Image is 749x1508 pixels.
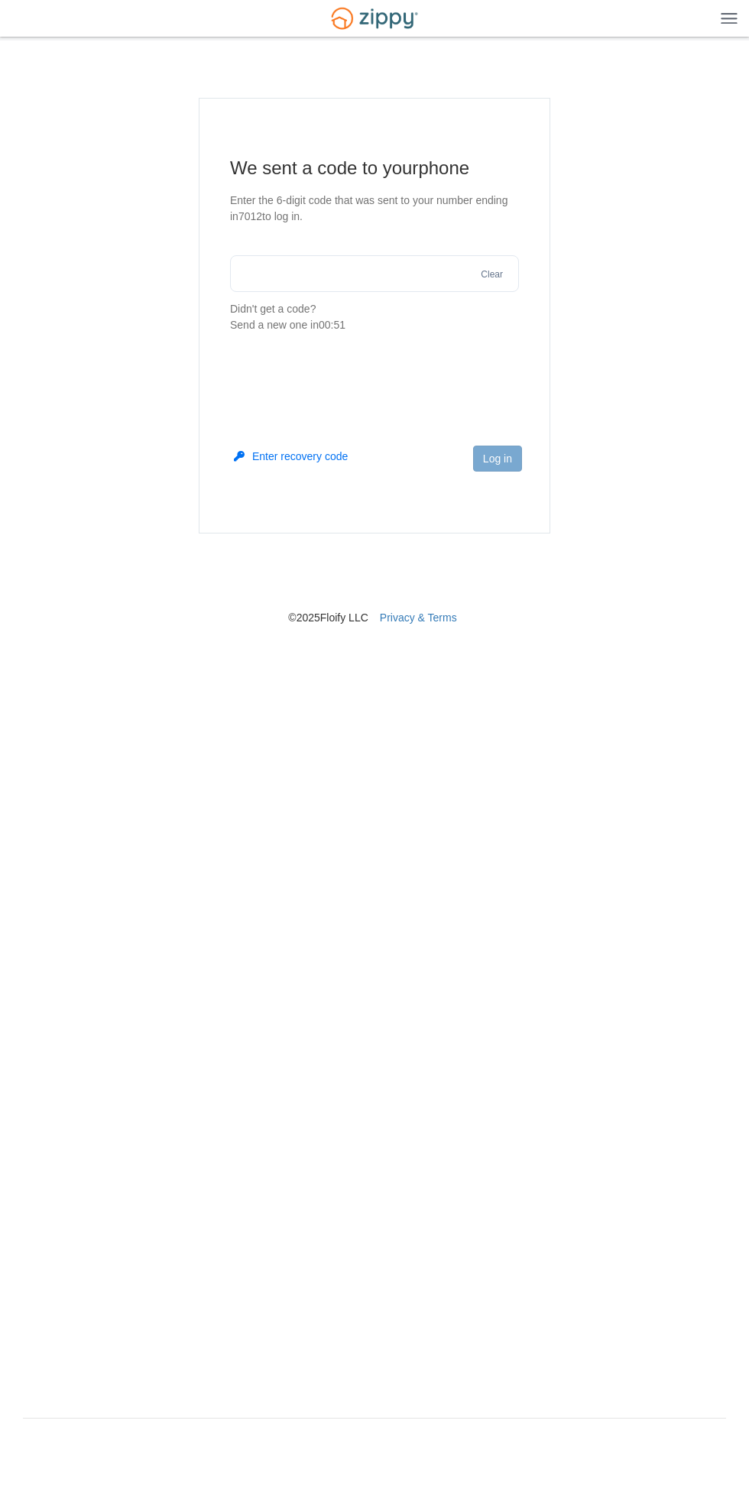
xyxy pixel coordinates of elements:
[230,301,519,333] p: Didn't get a code?
[721,12,738,24] img: Mobile Dropdown Menu
[230,317,519,333] div: Send a new one in 00:51
[473,446,522,472] button: Log in
[380,611,457,624] a: Privacy & Terms
[234,449,348,464] button: Enter recovery code
[230,193,519,225] p: Enter the 6-digit code that was sent to your number ending in 7012 to log in.
[476,268,507,282] button: Clear
[322,1,427,37] img: Logo
[23,533,726,625] nav: © 2025 Floify LLC
[230,156,519,180] h1: We sent a code to your phone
